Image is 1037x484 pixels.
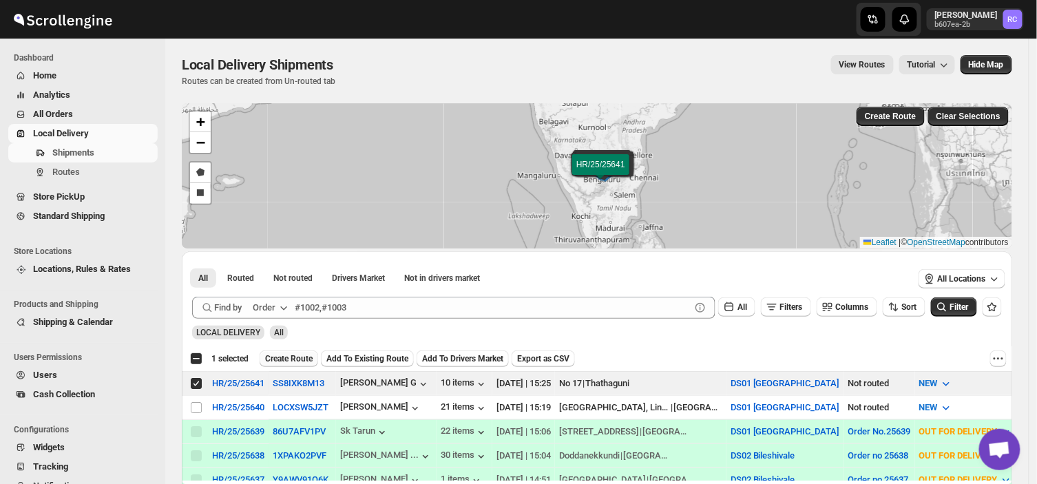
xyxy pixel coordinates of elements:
[642,425,691,439] div: [GEOGRAPHIC_DATA]
[559,425,722,439] div: |
[219,269,262,288] button: Routed
[908,238,966,247] a: OpenStreetMap
[919,450,998,461] span: OUT FOR DELIVERY
[212,378,264,388] div: HR/25/25641
[326,353,408,364] span: Add To Existing Route
[214,301,242,315] span: Find by
[591,165,612,180] img: Marker
[340,401,422,415] div: [PERSON_NAME]
[33,90,70,100] span: Analytics
[1008,15,1018,24] text: RC
[212,450,264,461] button: HR/25/25638
[196,113,205,130] span: +
[592,161,613,176] img: Marker
[919,402,938,412] span: NEW
[212,402,264,412] button: HR/25/25640
[33,370,57,380] span: Users
[8,457,158,476] button: Tracking
[590,164,611,179] img: Marker
[190,183,211,204] a: Draw a rectangle
[8,162,158,182] button: Routes
[761,297,811,317] button: Filters
[950,302,969,312] span: Filter
[860,237,1012,249] div: © contributors
[817,297,877,317] button: Columns
[260,350,318,367] button: Create Route
[211,353,249,364] span: 1 selected
[623,449,671,463] div: [GEOGRAPHIC_DATA]
[212,426,264,436] button: HR/25/25639
[848,401,911,414] div: Not routed
[969,59,1004,70] span: Hide Map
[321,350,414,367] button: Add To Existing Route
[848,450,909,461] button: Order no 25638
[8,66,158,85] button: Home
[441,425,488,439] button: 22 items
[33,70,56,81] span: Home
[190,162,211,183] a: Draw a polygon
[14,299,158,310] span: Products and Shipping
[928,107,1009,126] button: Clear Selections
[52,167,80,177] span: Routes
[182,56,333,73] span: Local Delivery Shipments
[865,111,916,122] span: Create Route
[559,377,722,390] div: |
[14,246,158,257] span: Store Locations
[396,269,488,288] button: Un-claimable
[273,426,326,436] button: 86U7AFV1PV
[190,112,211,132] a: Zoom in
[8,143,158,162] button: Shipments
[559,425,639,439] div: [STREET_ADDRESS]
[979,429,1020,470] a: Open chat
[441,450,488,463] div: 30 items
[8,385,158,404] button: Cash Collection
[737,302,747,312] span: All
[253,301,275,315] div: Order
[512,350,575,367] button: Export as CSV
[591,165,611,180] img: Marker
[595,162,616,178] img: Marker
[273,273,313,284] span: Not routed
[274,328,284,337] span: All
[1003,10,1023,29] span: Rahul Chopra
[908,60,936,70] span: Tutorial
[595,167,616,182] img: Marker
[559,449,722,463] div: |
[496,401,551,414] div: [DATE] | 15:19
[273,450,326,461] button: 1XPAKO2PVF
[340,425,389,439] button: Sk Tarun
[919,426,998,436] span: OUT FOR DELIVERY
[441,377,488,391] div: 10 items
[273,402,328,412] button: LOCXSW5JZT
[731,450,795,461] button: DS02 Bileshivale
[33,264,131,274] span: Locations, Rules & Rates
[927,8,1024,30] button: User menu
[8,85,158,105] button: Analytics
[883,297,925,317] button: Sort
[417,350,509,367] button: Add To Drivers Market
[52,147,94,158] span: Shipments
[340,377,430,391] div: [PERSON_NAME] G
[831,55,894,74] button: view route
[196,134,205,151] span: −
[938,273,986,284] span: All Locations
[14,424,158,435] span: Configurations
[441,401,488,415] button: 21 items
[718,297,755,317] button: All
[848,426,911,436] button: Order No.25639
[911,372,961,394] button: NEW
[422,353,503,364] span: Add To Drivers Market
[990,350,1007,367] button: More actions
[8,438,158,457] button: Widgets
[265,269,321,288] button: Unrouted
[731,402,840,412] button: DS01 [GEOGRAPHIC_DATA]
[731,426,840,436] button: DS01 [GEOGRAPHIC_DATA]
[911,445,1021,467] button: OUT FOR DELIVERY
[33,109,73,119] span: All Orders
[591,163,612,178] img: Marker
[496,449,551,463] div: [DATE] | 15:04
[936,111,1001,122] span: Clear Selections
